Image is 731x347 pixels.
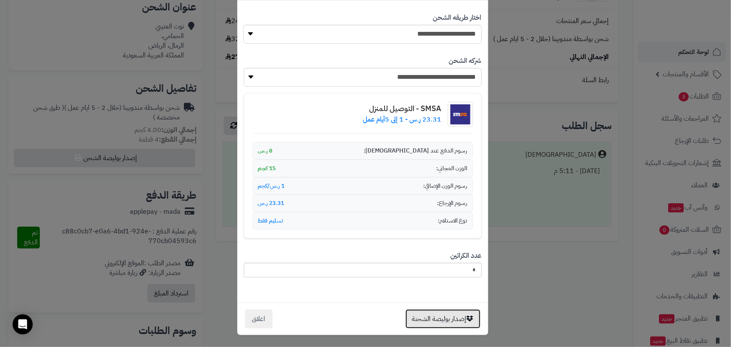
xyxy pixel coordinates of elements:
[451,251,482,261] label: عدد الكراتين
[433,13,482,23] label: اختار طريقه الشحن
[363,115,442,124] p: 23.31 ر.س - 1 إلى 5أيام عمل
[424,182,468,190] span: رسوم الوزن الإضافي:
[258,199,284,207] span: 23.31 ر.س
[437,164,468,173] span: الوزن المجاني:
[448,102,473,127] img: شعار شركة الشحن
[245,309,273,329] button: اغلاق
[13,314,33,334] div: Open Intercom Messenger
[258,164,276,173] span: 15 كجم
[258,182,285,190] span: 1 ر.س/كجم
[406,309,480,329] button: إصدار بوليصة الشحنة
[449,56,482,66] label: شركه الشحن
[258,147,273,155] span: 8 ر.س
[364,147,468,155] span: رسوم الدفع عند [DEMOGRAPHIC_DATA]:
[437,199,468,207] span: رسوم الإرجاع:
[438,217,468,225] span: نوع الاستلام:
[363,104,442,113] h4: SMSA - التوصيل للمنزل
[258,217,284,225] span: تسليم فقط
